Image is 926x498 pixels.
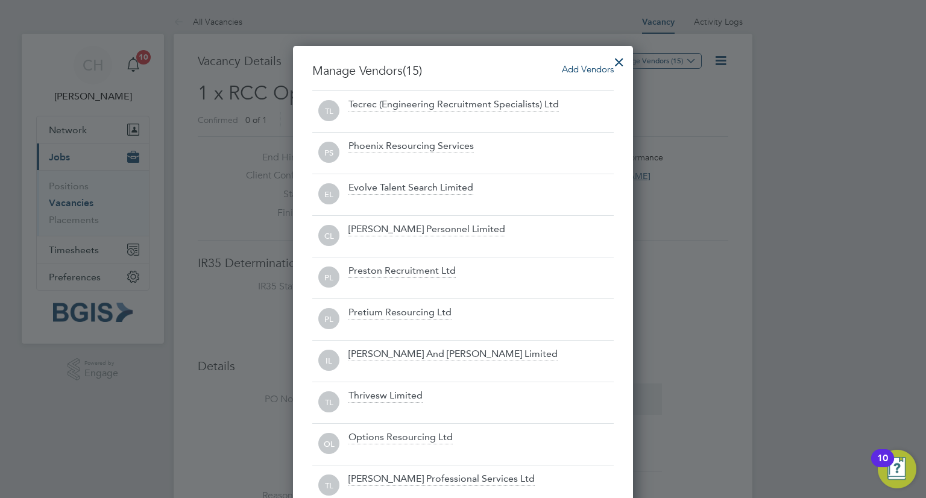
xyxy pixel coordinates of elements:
span: PL [318,267,339,288]
span: OL [318,433,339,455]
h3: Manage Vendors [312,63,614,78]
div: Preston Recruitment Ltd [348,265,456,278]
div: Options Resourcing Ltd [348,431,453,444]
span: TL [318,392,339,413]
div: [PERSON_NAME] And [PERSON_NAME] Limited [348,348,558,361]
div: Thrivesw Limited [348,389,423,403]
div: [PERSON_NAME] Professional Services Ltd [348,473,535,486]
span: PS [318,142,339,163]
span: PL [318,309,339,330]
span: Add Vendors [562,63,614,75]
button: Open Resource Center, 10 new notifications [878,450,916,488]
div: 10 [877,458,888,474]
div: Evolve Talent Search Limited [348,181,473,195]
span: TL [318,475,339,496]
span: CL [318,225,339,247]
div: Phoenix Resourcing Services [348,140,474,153]
span: TL [318,101,339,122]
div: Pretium Resourcing Ltd [348,306,452,320]
span: EL [318,184,339,205]
div: [PERSON_NAME] Personnel Limited [348,223,505,236]
div: Tecrec (Engineering Recruitment Specialists) Ltd [348,98,559,112]
span: IL [318,350,339,371]
span: (15) [403,63,422,78]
